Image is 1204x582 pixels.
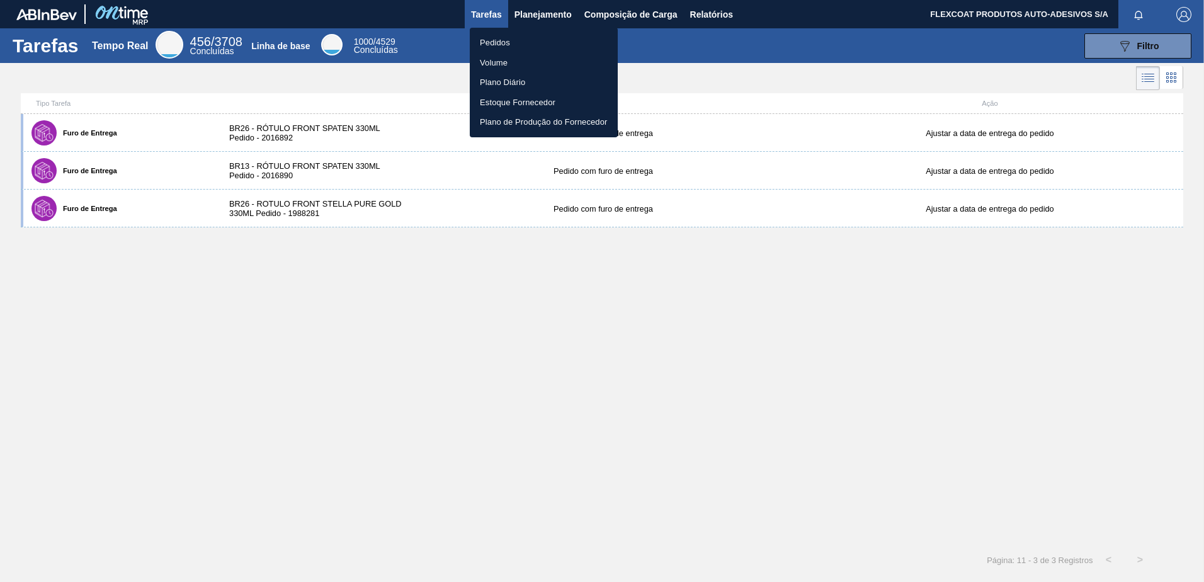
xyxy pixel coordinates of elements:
a: Plano Diário [470,72,618,93]
a: Plano de Produção do Fornecedor [470,112,618,132]
a: Pedidos [470,33,618,53]
a: Volume [470,53,618,73]
a: Estoque Fornecedor [470,93,618,113]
